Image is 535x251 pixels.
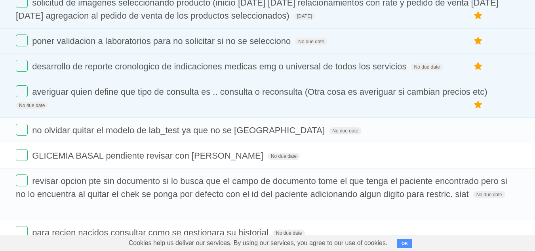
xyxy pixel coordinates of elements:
span: averiguar quien define que tipo de consulta es .. consulta o reconsulta (Otra cosa es averiguar s... [32,87,489,97]
span: poner validacion a laboratorios para no solicitar si no se selecciono [32,36,293,46]
span: No due date [295,38,327,45]
span: no olvidar quitar el modelo de lab_test ya que no se [GEOGRAPHIC_DATA] [32,125,327,135]
span: No due date [268,153,300,160]
label: Star task [471,9,486,22]
span: revisar opcion pte sin documento si lo busca que el campo de documento tome el que tenga el pacie... [16,176,507,199]
span: Cookies help us deliver our services. By using our services, you agree to our use of cookies. [121,235,396,251]
label: Done [16,149,28,161]
span: No due date [473,191,505,198]
span: desarrollo de reporte cronologico de indicaciones medicas emg o universal de todos los servicios [32,61,408,71]
span: No due date [16,102,48,109]
span: GLICEMIA BASAL pendiente revisar con [PERSON_NAME] [32,151,265,161]
label: Star task [471,60,486,73]
button: OK [397,239,413,248]
span: para recien nacidos consultar como se gestionara su historial [32,228,270,238]
label: Done [16,226,28,238]
label: Done [16,34,28,46]
span: [DATE] [294,13,315,20]
span: No due date [273,230,305,237]
label: Done [16,60,28,72]
span: No due date [411,63,443,71]
label: Star task [471,98,486,111]
label: Star task [471,34,486,48]
label: Done [16,124,28,136]
span: No due date [329,127,361,134]
label: Done [16,174,28,186]
label: Done [16,85,28,97]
